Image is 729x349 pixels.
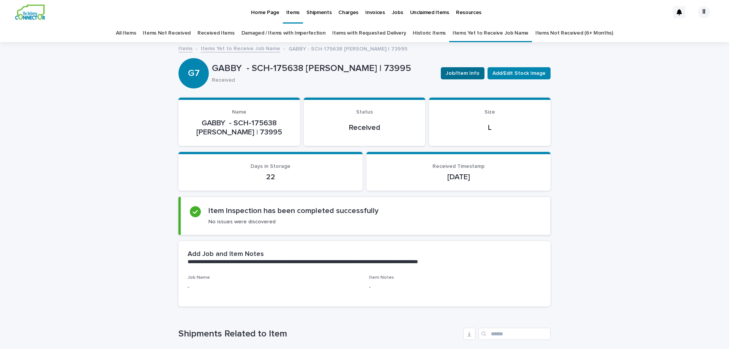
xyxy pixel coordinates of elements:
p: 22 [188,172,353,182]
a: Items with Requested Delivery [332,24,406,42]
span: Item Notes [369,275,394,280]
span: Name [232,109,246,115]
span: Size [484,109,495,115]
a: Damaged / Items with Imperfection [241,24,326,42]
p: GABBY - SCH-175638 [PERSON_NAME] | 73995 [289,44,407,52]
h2: Item Inspection has been completed successfully [208,206,379,215]
p: L [438,123,541,132]
p: Received [212,77,432,84]
a: Received Items [197,24,235,42]
p: - [369,283,541,291]
span: Job/Item Info [446,69,480,77]
input: Search [478,328,551,340]
a: Historic Items [413,24,446,42]
span: Received Timestamp [432,164,484,169]
img: aCWQmA6OSGG0Kwt8cj3c [15,5,45,20]
h1: Shipments Related to Item [178,328,460,340]
span: Add/Edit Stock Image [492,69,546,77]
div: II [698,6,710,18]
button: Add/Edit Stock Image [488,67,551,79]
a: Items Yet to Receive Job Name [453,24,529,42]
button: Job/Item Info [441,67,484,79]
a: Items Not Received [143,24,190,42]
span: Status [356,109,373,115]
a: Items Not Received (6+ Months) [535,24,613,42]
h2: Add Job and Item Notes [188,250,264,259]
p: [DATE] [376,172,541,182]
a: All Items [116,24,136,42]
span: Job Name [188,275,210,280]
p: No issues were discovered [208,218,276,225]
a: Items [178,44,193,52]
span: Days in Storage [251,164,290,169]
p: - [188,283,360,291]
p: Received [313,123,416,132]
a: Items Yet to Receive Job Name [201,44,280,52]
p: GABBY - SCH-175638 [PERSON_NAME] | 73995 [188,118,291,137]
p: GABBY - SCH-175638 [PERSON_NAME] | 73995 [212,63,435,74]
div: G7 [178,37,209,79]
